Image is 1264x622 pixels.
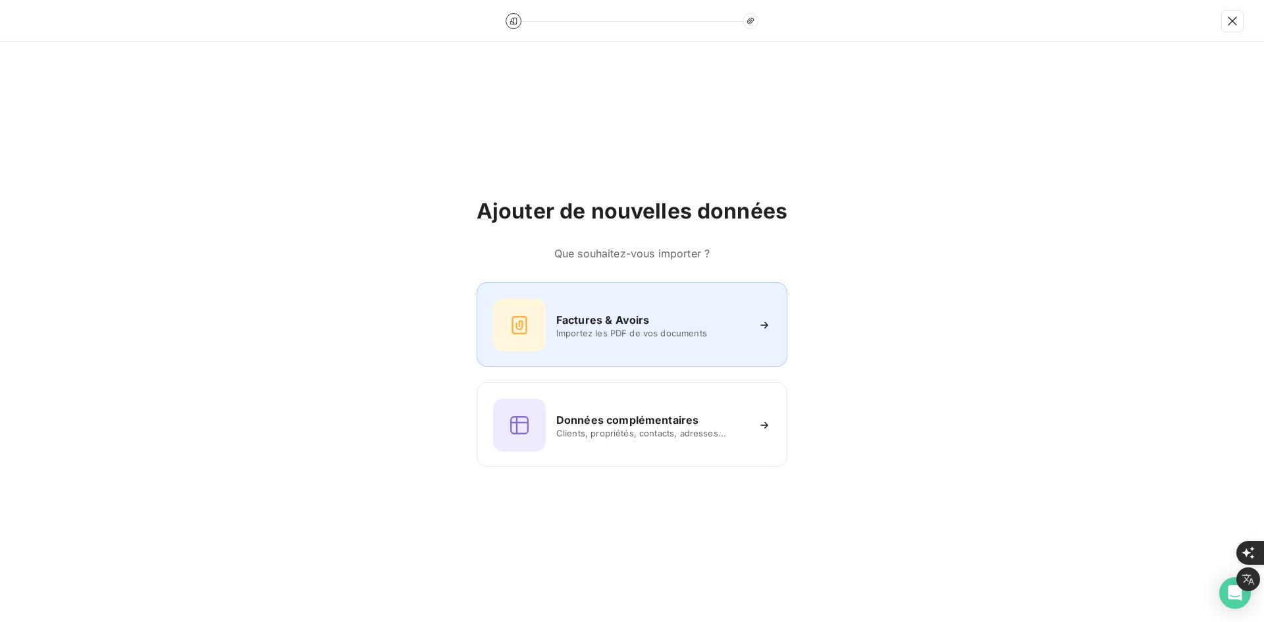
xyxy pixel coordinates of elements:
h6: Que souhaitez-vous importer ? [477,246,787,261]
h6: Factures & Avoirs [556,312,650,328]
span: Clients, propriétés, contacts, adresses... [556,428,747,438]
h6: Données complémentaires [556,412,698,428]
div: Open Intercom Messenger [1219,577,1251,609]
h2: Ajouter de nouvelles données [477,198,787,224]
span: Importez les PDF de vos documents [556,328,747,338]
